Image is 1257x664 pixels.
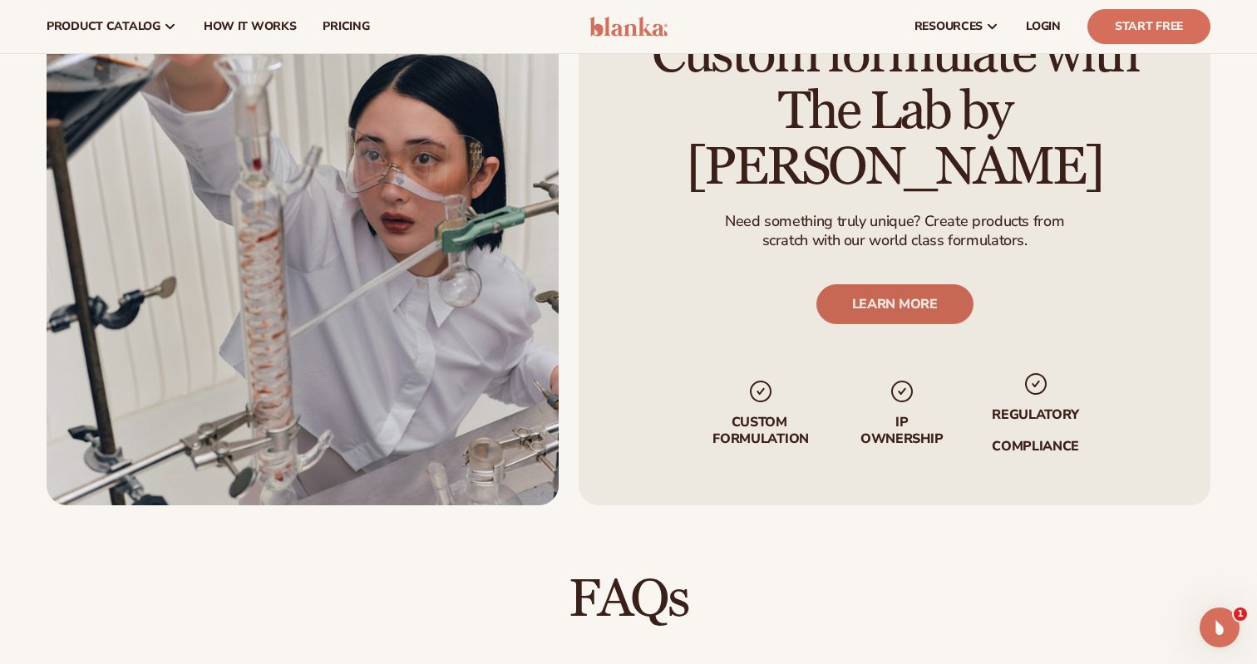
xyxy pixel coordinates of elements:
img: checkmark_svg [1022,371,1048,397]
a: Start Free [1087,9,1210,44]
span: pricing [323,20,369,33]
span: product catalog [47,20,160,33]
a: LEARN MORE [816,284,973,324]
p: scratch with our world class formulators. [725,232,1064,251]
p: Custom formulation [708,416,812,447]
img: checkmark_svg [888,379,914,406]
p: regulatory compliance [990,407,1080,455]
iframe: Intercom live chat [1200,607,1240,647]
span: How It Works [204,20,297,33]
img: checkmark_svg [747,379,774,406]
span: LOGIN [1026,20,1061,33]
img: logo [589,17,668,37]
h2: Custom formulate with The Lab by [PERSON_NAME] [625,28,1164,196]
span: resources [914,20,983,33]
span: 1 [1234,607,1247,621]
h2: FAQs [170,572,1087,627]
p: Need something truly unique? Create products from [725,212,1064,231]
p: IP Ownership [859,416,944,447]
